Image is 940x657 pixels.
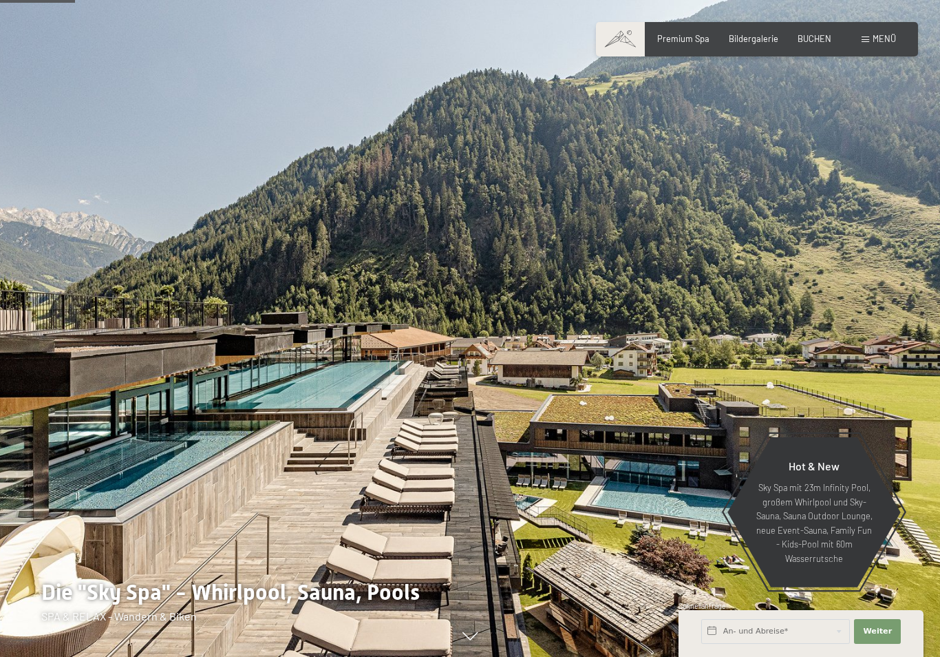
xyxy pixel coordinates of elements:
button: Weiter [854,619,901,644]
span: Weiter [863,626,892,637]
a: Bildergalerie [729,33,778,44]
p: Sky Spa mit 23m Infinity Pool, großem Whirlpool und Sky-Sauna, Sauna Outdoor Lounge, neue Event-S... [754,481,874,565]
a: BUCHEN [798,33,831,44]
span: Menü [873,33,896,44]
a: Hot & New Sky Spa mit 23m Infinity Pool, großem Whirlpool und Sky-Sauna, Sauna Outdoor Lounge, ne... [727,437,901,588]
span: Schnellanfrage [679,602,726,610]
a: Premium Spa [657,33,709,44]
span: Hot & New [789,459,840,472]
